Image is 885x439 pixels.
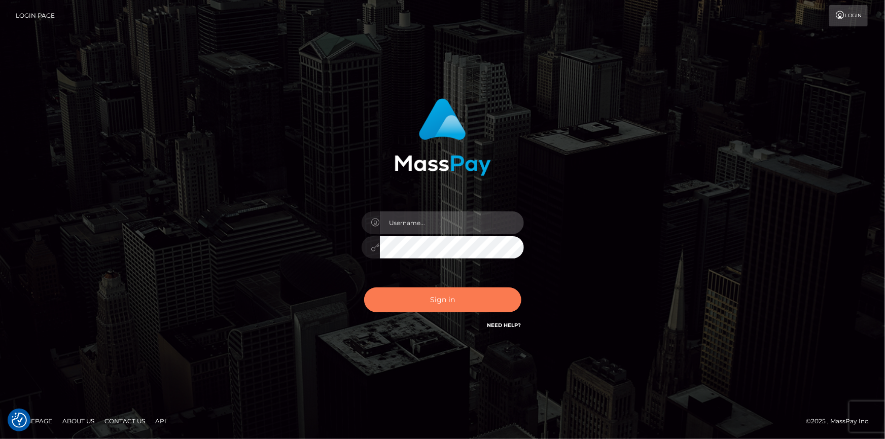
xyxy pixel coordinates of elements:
a: Homepage [11,413,56,429]
button: Sign in [364,287,521,312]
button: Consent Preferences [12,413,27,428]
a: Need Help? [487,322,521,328]
a: Login Page [16,5,55,26]
a: API [151,413,170,429]
img: Revisit consent button [12,413,27,428]
a: Login [829,5,868,26]
a: Contact Us [100,413,149,429]
input: Username... [380,211,524,234]
img: MassPay Login [395,98,491,176]
div: © 2025 , MassPay Inc. [806,416,877,427]
a: About Us [58,413,98,429]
